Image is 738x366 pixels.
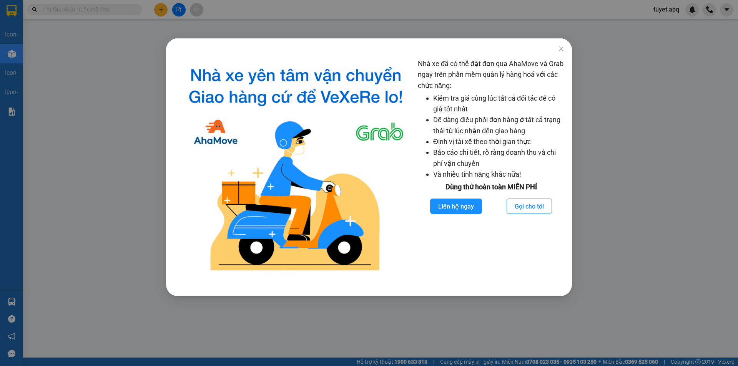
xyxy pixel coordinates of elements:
[558,46,564,52] span: close
[438,202,474,211] span: Liên hệ ngay
[418,182,564,192] div: Dùng thử hoàn toàn MIỄN PHÍ
[430,199,482,214] button: Liên hệ ngay
[418,58,564,277] div: Nhà xe đã có thể đặt đơn qua AhaMove và Grab ngay trên phần mềm quản lý hàng hoá với các chức năng:
[433,147,564,169] li: Báo cáo chi tiết, rõ ràng doanh thu và chi phí vận chuyển
[433,136,564,147] li: Định vị tài xế theo thời gian thực
[433,93,564,115] li: Kiểm tra giá cùng lúc tất cả đối tác để có giá tốt nhất
[515,202,544,211] span: Gọi cho tôi
[550,38,572,60] button: Close
[433,169,564,180] li: Và nhiều tính năng khác nữa!
[180,58,412,277] img: logo
[433,114,564,136] li: Dễ dàng điều phối đơn hàng ở tất cả trạng thái từ lúc nhận đến giao hàng
[507,199,552,214] button: Gọi cho tôi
